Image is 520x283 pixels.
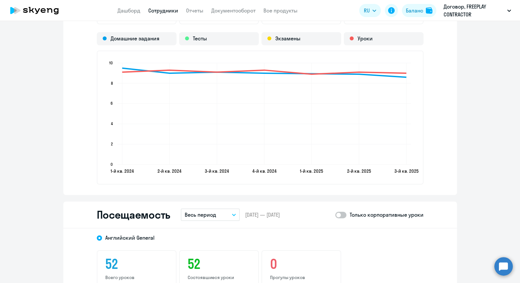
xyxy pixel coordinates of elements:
[245,211,280,218] span: [DATE] — [DATE]
[110,168,134,174] text: 1-й кв. 2024
[261,32,341,45] div: Экзамены
[157,168,181,174] text: 2-й кв. 2024
[185,211,216,219] p: Весь период
[211,7,256,14] a: Документооборот
[188,274,250,280] p: Состоявшиеся уроки
[347,168,371,174] text: 2-й кв. 2025
[111,121,113,126] text: 4
[300,168,323,174] text: 1-й кв. 2025
[97,32,177,45] div: Домашние задания
[426,7,432,14] img: balance
[444,3,505,18] p: Договор, FREEPLAY CONTRACTOR
[109,60,113,65] text: 10
[188,256,250,272] h3: 52
[402,4,436,17] button: Балансbalance
[111,81,113,86] text: 8
[105,256,168,272] h3: 52
[205,168,229,174] text: 3-й кв. 2024
[263,7,298,14] a: Все продукты
[359,4,381,17] button: RU
[148,7,178,14] a: Сотрудники
[270,256,333,272] h3: 0
[181,208,240,221] button: Весь период
[111,141,113,146] text: 2
[179,32,259,45] div: Тесты
[186,7,203,14] a: Отчеты
[97,208,170,221] h2: Посещаемость
[350,211,424,219] p: Только корпоративные уроки
[406,7,423,14] div: Баланс
[394,168,418,174] text: 3-й кв. 2025
[105,234,155,241] span: Английский General
[440,3,514,18] button: Договор, FREEPLAY CONTRACTOR
[270,274,333,280] p: Прогулы уроков
[252,168,276,174] text: 4-й кв. 2024
[111,162,113,167] text: 0
[344,32,424,45] div: Уроки
[105,274,168,280] p: Всего уроков
[364,7,370,14] span: RU
[117,7,140,14] a: Дашборд
[111,101,113,106] text: 6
